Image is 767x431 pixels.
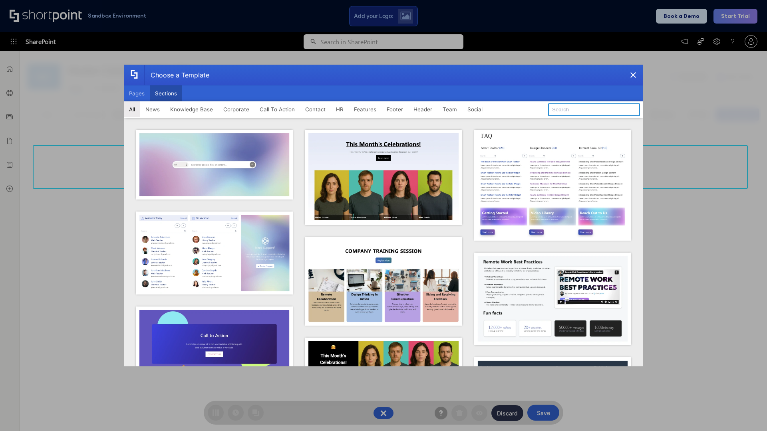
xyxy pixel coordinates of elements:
[140,101,165,117] button: News
[462,101,488,117] button: Social
[165,101,218,117] button: Knowledge Base
[548,103,640,116] input: Search
[437,101,462,117] button: Team
[150,85,182,101] button: Sections
[727,393,767,431] iframe: Chat Widget
[349,101,382,117] button: Features
[218,101,254,117] button: Corporate
[408,101,437,117] button: Header
[254,101,300,117] button: Call To Action
[124,85,150,101] button: Pages
[144,65,209,85] div: Choose a Template
[331,101,349,117] button: HR
[300,101,331,117] button: Contact
[124,65,643,366] div: template selector
[382,101,408,117] button: Footer
[124,101,140,117] button: All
